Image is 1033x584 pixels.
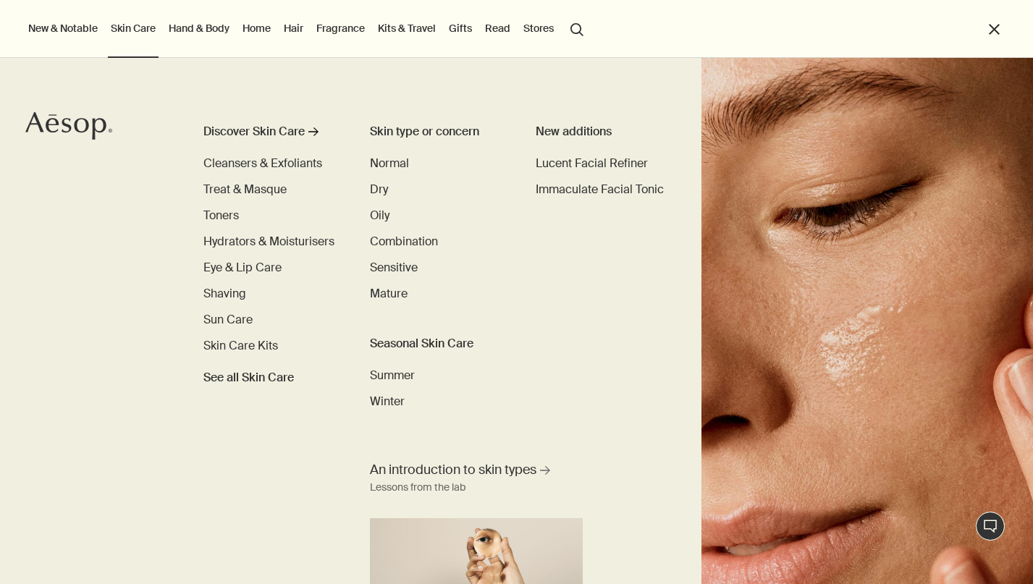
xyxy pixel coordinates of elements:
a: Toners [203,207,239,224]
a: Normal [370,155,409,172]
span: Lucent Facial Refiner [536,156,648,171]
span: Normal [370,156,409,171]
svg: Aesop [25,111,112,140]
span: Eye & Lip Care [203,260,282,275]
a: Discover Skin Care [203,123,340,146]
a: Gifts [446,19,475,38]
span: Skin Care Kits [203,338,278,353]
a: Skin Care [108,19,159,38]
span: Shaving [203,286,246,301]
h3: Seasonal Skin Care [370,335,505,352]
div: Discover Skin Care [203,123,305,140]
span: Hydrators & Moisturisers [203,234,334,249]
a: Home [240,19,274,38]
a: Eye & Lip Care [203,259,282,276]
a: Winter [370,393,405,410]
span: Sun Care [203,312,253,327]
a: Hydrators & Moisturisers [203,233,334,250]
a: Treat & Masque [203,181,287,198]
a: Mature [370,285,408,302]
a: Shaving [203,285,246,302]
button: Live Assistance [976,512,1005,541]
a: Read [482,19,513,38]
span: Combination [370,234,438,249]
span: Oily [370,208,389,223]
a: Sun Care [203,311,253,329]
span: Winter [370,394,405,409]
img: Woman holding her face with her hands [701,58,1033,584]
a: Lucent Facial Refiner [536,155,648,172]
span: Cleansers & Exfoliants [203,156,322,171]
div: New additions [536,123,670,140]
button: New & Notable [25,19,101,38]
a: Hand & Body [166,19,232,38]
a: Immaculate Facial Tonic [536,181,664,198]
a: See all Skin Care [203,363,294,386]
div: Lessons from the lab [370,479,465,496]
a: Kits & Travel [375,19,439,38]
span: Immaculate Facial Tonic [536,182,664,197]
a: Oily [370,207,389,224]
button: Open search [564,14,590,42]
a: Cleansers & Exfoliants [203,155,322,172]
a: Hair [281,19,306,38]
a: Dry [370,181,388,198]
a: Combination [370,233,438,250]
h3: Skin type or concern [370,123,505,140]
span: Summer [370,368,415,383]
span: Sensitive [370,260,418,275]
button: Stores [520,19,557,38]
a: Fragrance [313,19,368,38]
button: Close the Menu [986,21,1003,38]
a: Aesop [25,111,112,144]
span: See all Skin Care [203,369,294,386]
a: Sensitive [370,259,418,276]
a: Summer [370,367,415,384]
span: Toners [203,208,239,223]
a: Skin Care Kits [203,337,278,355]
span: Dry [370,182,388,197]
span: An introduction to skin types [370,461,536,479]
span: Mature [370,286,408,301]
span: Treat & Masque [203,182,287,197]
